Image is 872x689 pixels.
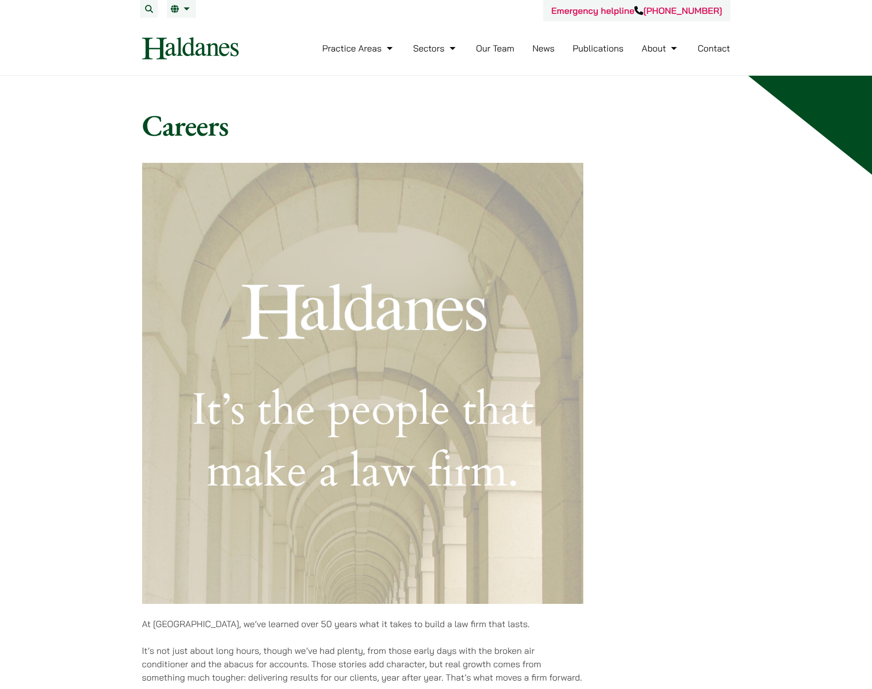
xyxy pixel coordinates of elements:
[476,43,514,54] a: Our Team
[573,43,624,54] a: Publications
[322,43,395,54] a: Practice Areas
[142,617,583,631] p: At [GEOGRAPHIC_DATA], we’ve learned over 50 years what it takes to build a law firm that lasts.
[142,37,239,59] img: Logo of Haldanes
[698,43,730,54] a: Contact
[551,5,722,16] a: Emergency helpline[PHONE_NUMBER]
[642,43,679,54] a: About
[171,5,192,13] a: EN
[142,107,730,143] h1: Careers
[142,163,583,604] img: Banner with text: Haldanes, It’s the people that make a law firm
[142,644,583,684] p: It’s not just about long hours, though we’ve had plenty, from those early days with the broken ai...
[532,43,555,54] a: News
[413,43,458,54] a: Sectors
